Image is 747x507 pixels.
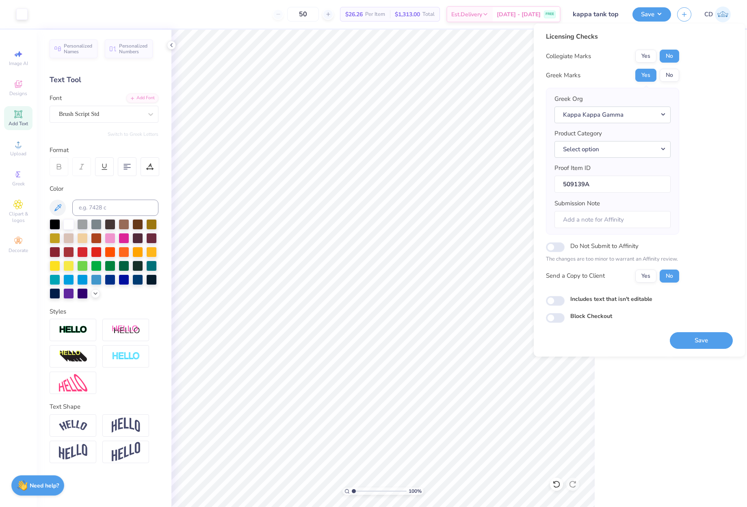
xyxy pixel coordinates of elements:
[704,7,731,22] a: CD
[546,52,591,61] div: Collegiate Marks
[119,43,148,54] span: Personalized Numbers
[112,442,140,462] img: Rise
[567,6,626,22] input: Untitled Design
[660,50,679,63] button: No
[570,312,612,320] label: Block Checkout
[9,247,28,254] span: Decorate
[554,107,671,123] button: Kappa Kappa Gamma
[12,181,25,187] span: Greek
[112,352,140,361] img: Negative Space
[126,94,158,103] div: Add Font
[635,270,656,283] button: Yes
[546,11,554,17] span: FREE
[50,402,158,411] div: Text Shape
[72,200,158,216] input: e.g. 7428 c
[554,94,583,104] label: Greek Org
[345,10,363,19] span: $26.26
[395,10,420,19] span: $1,313.00
[554,141,671,158] button: Select option
[59,350,87,363] img: 3d Illusion
[546,71,580,80] div: Greek Marks
[59,420,87,431] img: Arc
[570,295,652,303] label: Includes text that isn't editable
[497,10,541,19] span: [DATE] - [DATE]
[112,325,140,335] img: Shadow
[9,90,27,97] span: Designs
[9,120,28,127] span: Add Text
[632,7,671,22] button: Save
[4,211,32,224] span: Clipart & logos
[50,307,158,316] div: Styles
[108,131,158,137] button: Switch to Greek Letters
[64,43,93,54] span: Personalized Names
[635,50,656,63] button: Yes
[9,60,28,67] span: Image AI
[50,74,158,85] div: Text Tool
[660,69,679,82] button: No
[546,271,605,281] div: Send a Copy to Client
[554,129,602,138] label: Product Category
[10,150,26,157] span: Upload
[715,7,731,22] img: Cedric Diasanta
[59,374,87,392] img: Free Distort
[670,332,733,349] button: Save
[704,10,713,19] span: CD
[554,199,600,208] label: Submission Note
[422,10,435,19] span: Total
[30,482,59,490] strong: Need help?
[409,487,422,495] span: 100 %
[546,255,679,263] p: The changes are too minor to warrant an Affinity review.
[570,241,639,251] label: Do Not Submit to Affinity
[50,184,158,194] div: Color
[554,211,671,228] input: Add a note for Affinity
[287,7,319,22] input: – –
[59,444,87,460] img: Flag
[554,163,591,173] label: Proof Item ID
[50,146,159,155] div: Format
[50,94,62,103] label: Font
[112,418,140,433] img: Arch
[365,10,385,19] span: Per Item
[59,325,87,335] img: Stroke
[451,10,482,19] span: Est. Delivery
[660,270,679,283] button: No
[635,69,656,82] button: Yes
[546,32,679,41] div: Licensing Checks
